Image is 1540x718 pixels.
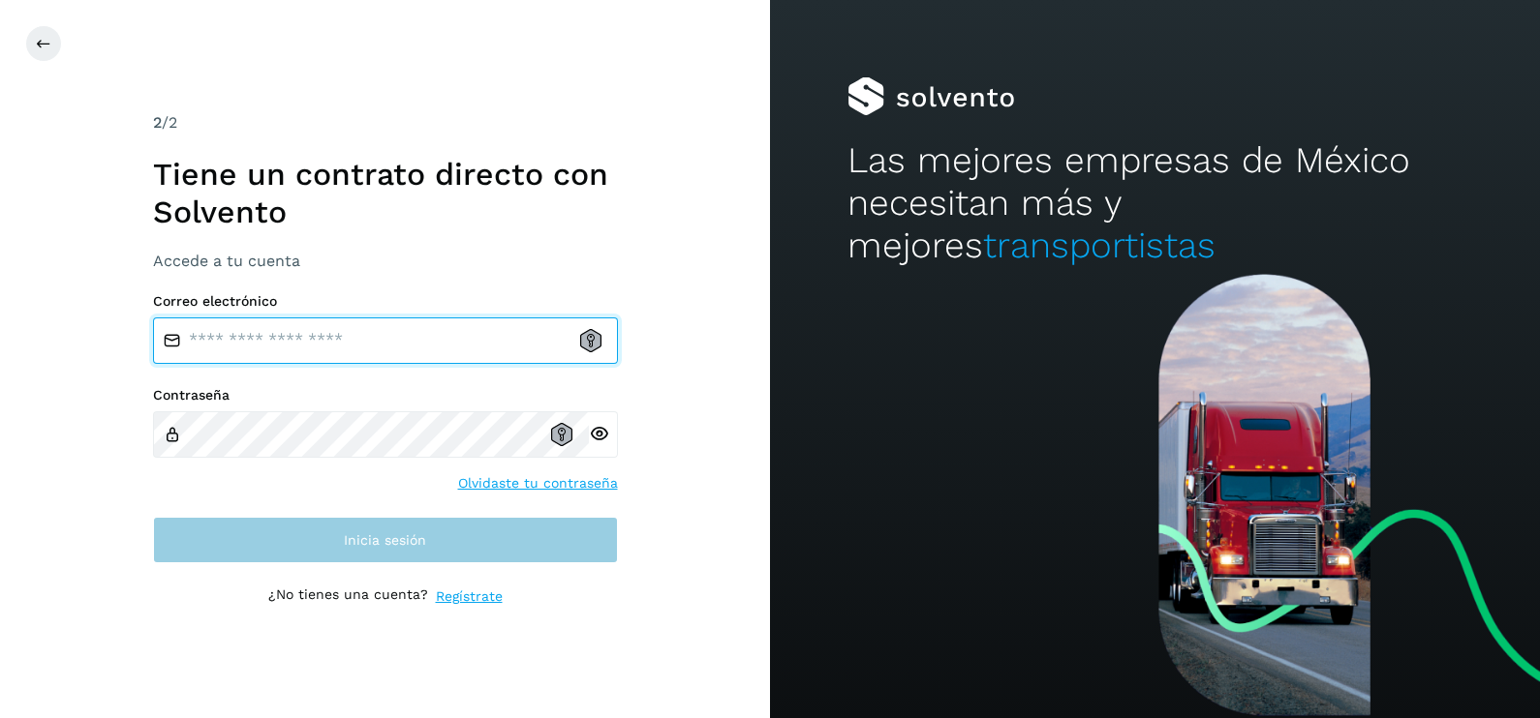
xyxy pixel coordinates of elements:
[153,387,618,404] label: Contraseña
[153,113,162,132] span: 2
[153,156,618,230] h1: Tiene un contrato directo con Solvento
[344,533,426,547] span: Inicia sesión
[153,293,618,310] label: Correo electrónico
[847,139,1463,268] h2: Las mejores empresas de México necesitan más y mejores
[153,252,618,270] h3: Accede a tu cuenta
[436,586,503,607] a: Regístrate
[153,517,618,563] button: Inicia sesión
[458,473,618,494] a: Olvidaste tu contraseña
[153,111,618,135] div: /2
[983,224,1216,266] span: transportistas
[268,586,428,607] p: ¿No tienes una cuenta?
